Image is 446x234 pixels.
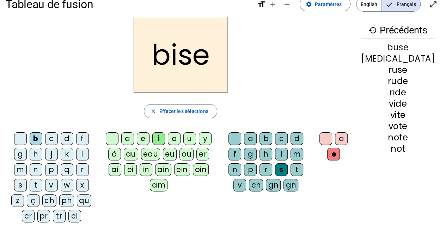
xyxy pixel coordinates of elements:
[121,132,134,145] div: a
[228,148,241,160] div: f
[45,179,58,191] div: v
[108,148,121,160] div: à
[22,210,35,222] div: cr
[244,163,257,176] div: p
[137,132,149,145] div: e
[291,148,303,160] div: m
[53,210,66,222] div: tr
[68,210,81,222] div: cl
[76,132,89,145] div: f
[61,179,73,191] div: w
[109,163,121,176] div: ai
[11,194,24,207] div: z
[275,148,288,160] div: l
[150,108,156,114] mat-icon: close
[361,100,435,108] div: vide
[134,17,227,93] h2: bise
[141,148,160,160] div: eau
[159,107,208,115] span: Effacer les sélections
[327,148,340,160] div: e
[45,163,58,176] div: p
[14,148,27,160] div: g
[61,163,73,176] div: q
[168,132,181,145] div: o
[163,148,177,160] div: eu
[27,194,39,207] div: ç
[140,163,152,176] div: in
[361,133,435,142] div: note
[144,104,217,118] button: Effacer les sélections
[37,210,50,222] div: pr
[196,148,209,160] div: er
[283,179,298,191] div: gn
[249,179,263,191] div: ch
[361,111,435,119] div: vite
[59,194,74,207] div: ph
[233,179,246,191] div: v
[259,163,272,176] div: r
[193,163,209,176] div: oin
[61,132,73,145] div: d
[361,88,435,97] div: ride
[174,163,190,176] div: ein
[335,132,348,145] div: a
[244,148,257,160] div: g
[124,163,137,176] div: ei
[124,148,138,160] div: au
[259,132,272,145] div: b
[266,179,281,191] div: gn
[30,179,42,191] div: t
[361,23,435,38] h3: Précédents
[244,132,257,145] div: a
[199,132,212,145] div: y
[361,55,435,63] div: [MEDICAL_DATA]
[61,148,73,160] div: k
[76,179,89,191] div: x
[361,122,435,131] div: vote
[45,132,58,145] div: c
[179,148,194,160] div: ou
[275,163,288,176] div: s
[291,163,303,176] div: t
[291,132,303,145] div: d
[76,163,89,176] div: r
[30,148,42,160] div: h
[228,163,241,176] div: n
[259,148,272,160] div: h
[14,179,27,191] div: s
[275,132,288,145] div: c
[30,132,42,145] div: b
[76,148,89,160] div: l
[361,77,435,86] div: rude
[150,179,167,191] div: am
[45,148,58,160] div: j
[183,132,196,145] div: u
[152,132,165,145] div: i
[77,194,91,207] div: qu
[30,163,42,176] div: n
[306,1,312,7] mat-icon: settings
[155,163,172,176] div: ain
[361,43,435,52] div: buse
[361,145,435,153] div: not
[368,26,377,34] mat-icon: history
[361,66,435,74] div: ruse
[42,194,56,207] div: ch
[14,163,27,176] div: m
